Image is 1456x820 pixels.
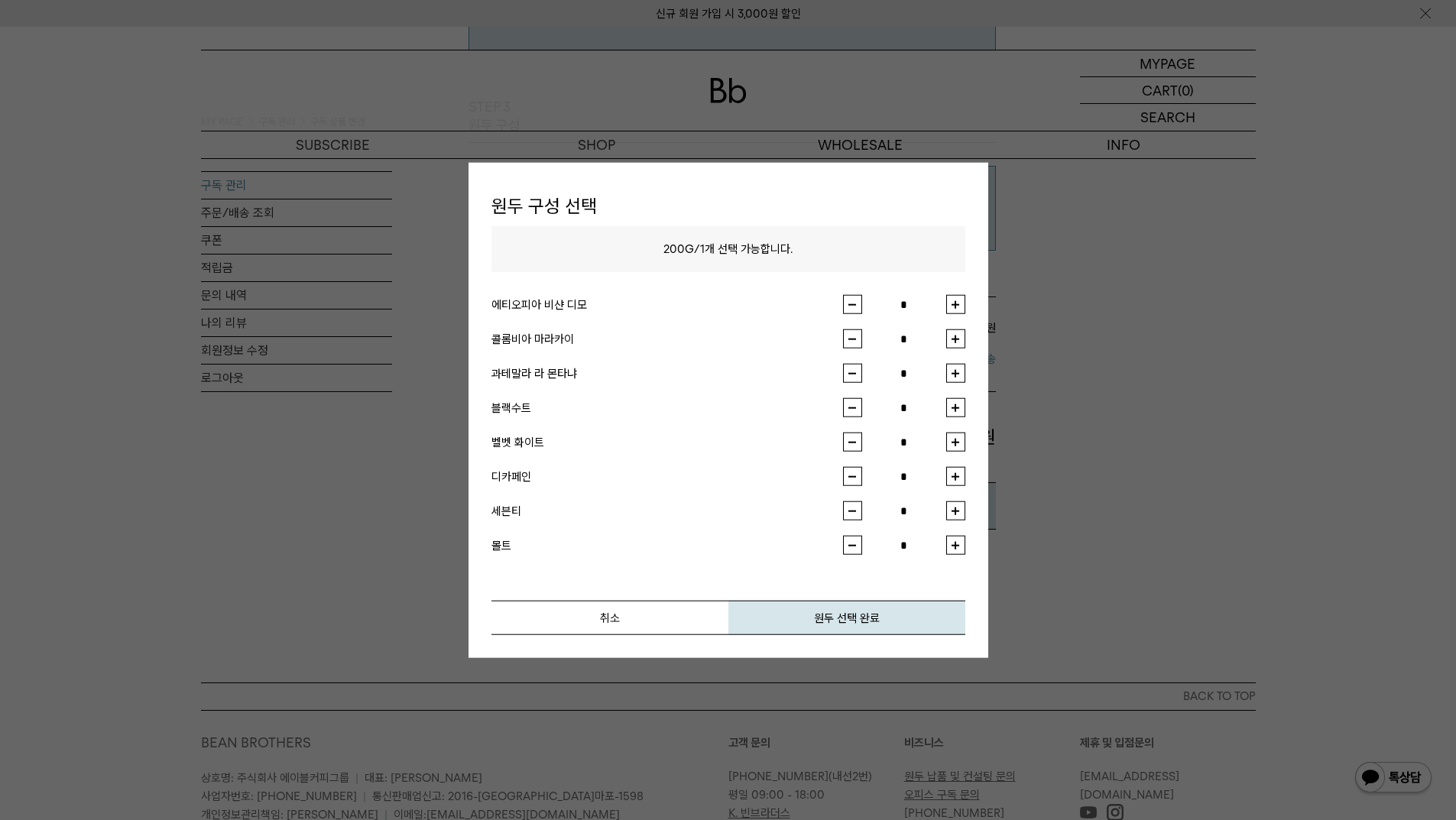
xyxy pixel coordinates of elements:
[728,601,965,635] button: 원두 선택 완료
[491,601,728,635] button: 취소
[491,501,843,520] div: 세븐티
[491,467,843,485] div: 디카페인
[663,242,694,256] span: 200G
[700,242,705,256] span: 1
[491,329,843,348] div: 콜롬비아 마라카이
[491,433,843,451] div: 벨벳 화이트
[491,226,965,272] p: / 개 선택 가능합니다.
[491,185,965,226] h1: 원두 구성 선택
[491,536,843,554] div: 몰트
[491,364,843,382] div: 과테말라 라 몬타냐
[491,398,843,416] div: 블랙수트
[491,295,843,313] div: 에티오피아 비샨 디모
